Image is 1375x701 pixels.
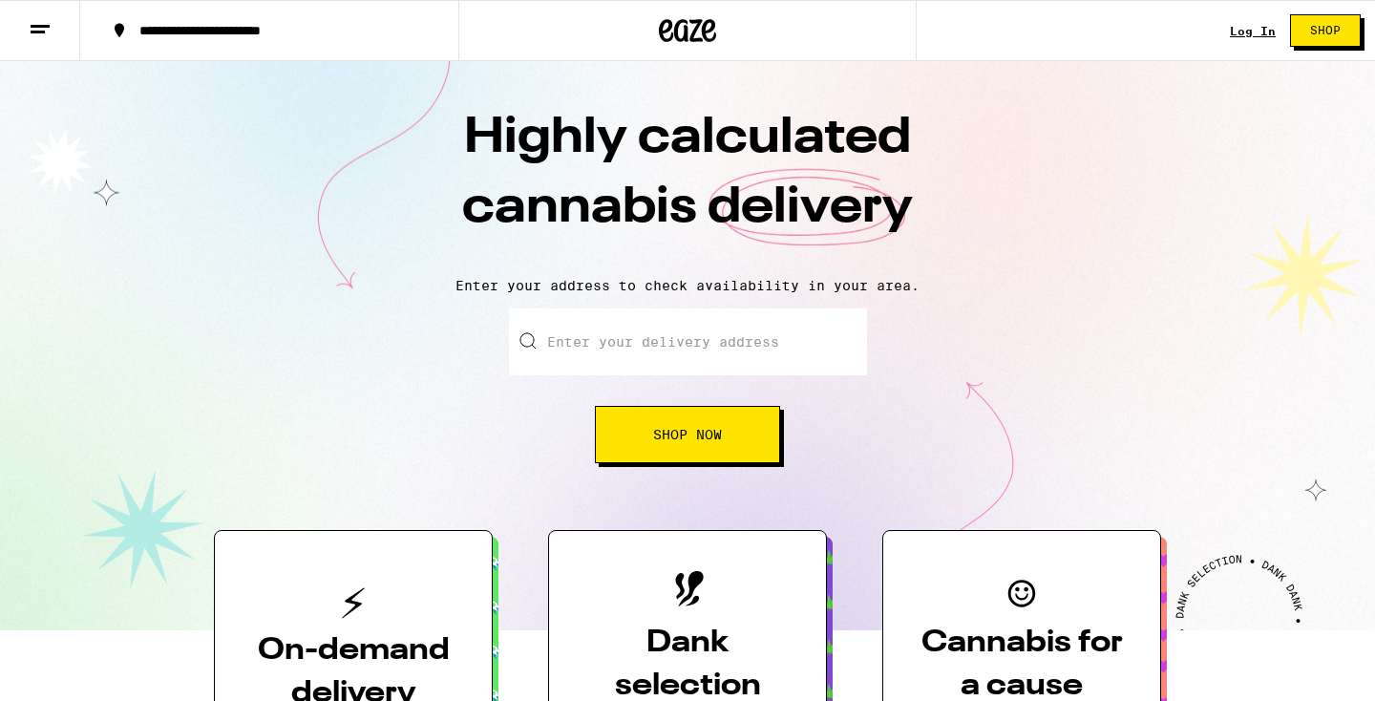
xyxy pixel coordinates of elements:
[1310,25,1341,36] span: Shop
[19,278,1356,293] p: Enter your address to check availability in your area.
[509,308,867,375] input: Enter your delivery address
[1230,25,1276,37] a: Log In
[653,428,722,441] span: Shop Now
[1276,14,1375,47] a: Shop
[353,104,1022,263] h1: Highly calculated cannabis delivery
[595,406,780,463] button: Shop Now
[1290,14,1361,47] button: Shop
